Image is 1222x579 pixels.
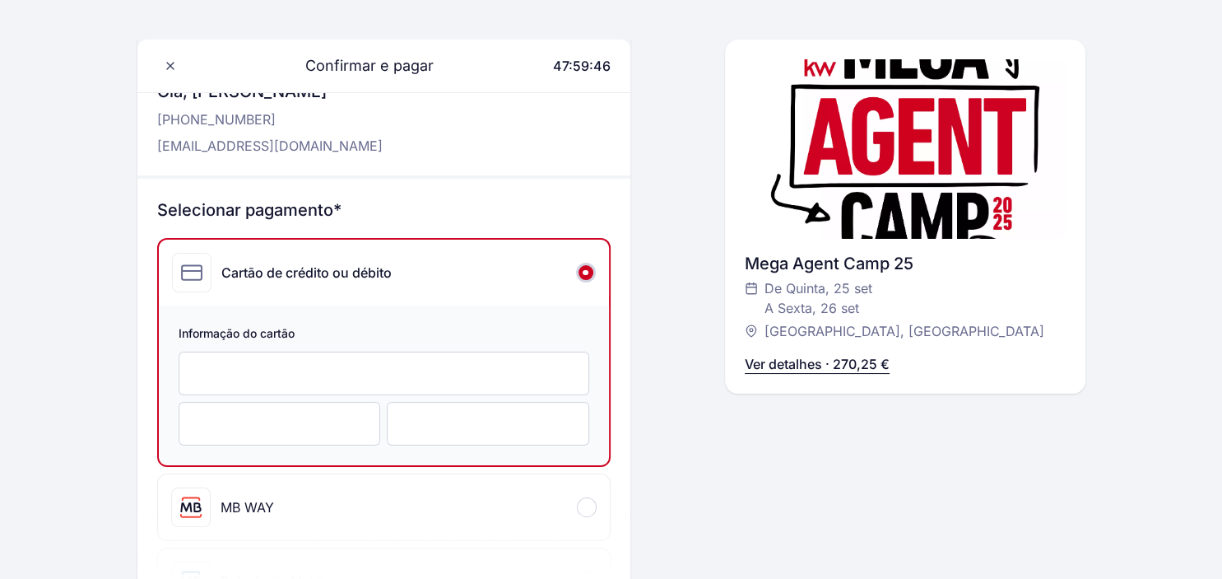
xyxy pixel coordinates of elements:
span: De Quinta, 25 set A Sexta, 26 set [764,278,872,318]
span: Confirmar e pagar [286,54,434,77]
h3: Selecionar pagamento* [157,198,611,222]
iframe: Moldura de introdução de data de validade segura [196,416,364,432]
iframe: Moldura de introdução de CVC segura [404,416,572,432]
p: [EMAIL_ADDRESS][DOMAIN_NAME] [157,136,383,156]
div: Cartão de crédito ou débito [221,263,392,282]
p: [PHONE_NUMBER] [157,110,383,129]
div: Mega Agent Camp 25 [745,252,1066,275]
span: [GEOGRAPHIC_DATA], [GEOGRAPHIC_DATA] [764,321,1044,341]
span: Informação do cartão [179,325,589,345]
p: Ver detalhes · 270,25 € [745,354,890,374]
div: MB WAY [221,497,274,517]
iframe: Moldura de introdução de número de cartão seguro [196,366,572,381]
span: 47:59:46 [553,58,611,74]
